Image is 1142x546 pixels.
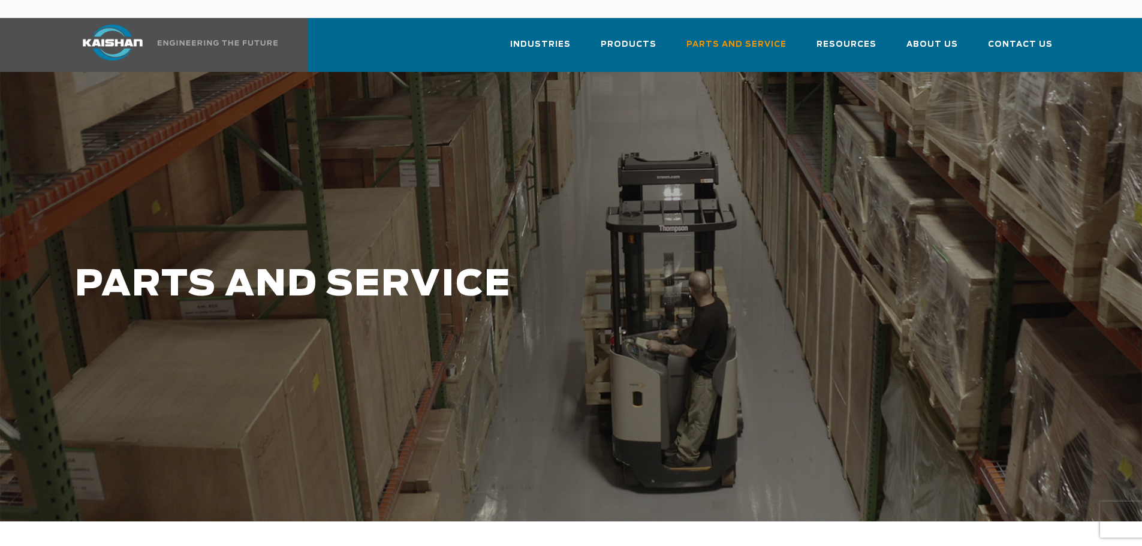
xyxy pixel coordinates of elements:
span: Parts and Service [686,38,787,52]
a: Contact Us [988,29,1053,70]
span: About Us [906,38,958,52]
a: Resources [816,29,876,70]
img: kaishan logo [68,25,158,61]
h1: PARTS AND SERVICE [75,265,900,305]
span: Resources [816,38,876,52]
a: About Us [906,29,958,70]
span: Industries [510,38,571,52]
a: Products [601,29,656,70]
span: Products [601,38,656,52]
a: Parts and Service [686,29,787,70]
span: Contact Us [988,38,1053,52]
a: Industries [510,29,571,70]
img: Engineering the future [158,40,278,46]
a: Kaishan USA [68,18,280,72]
